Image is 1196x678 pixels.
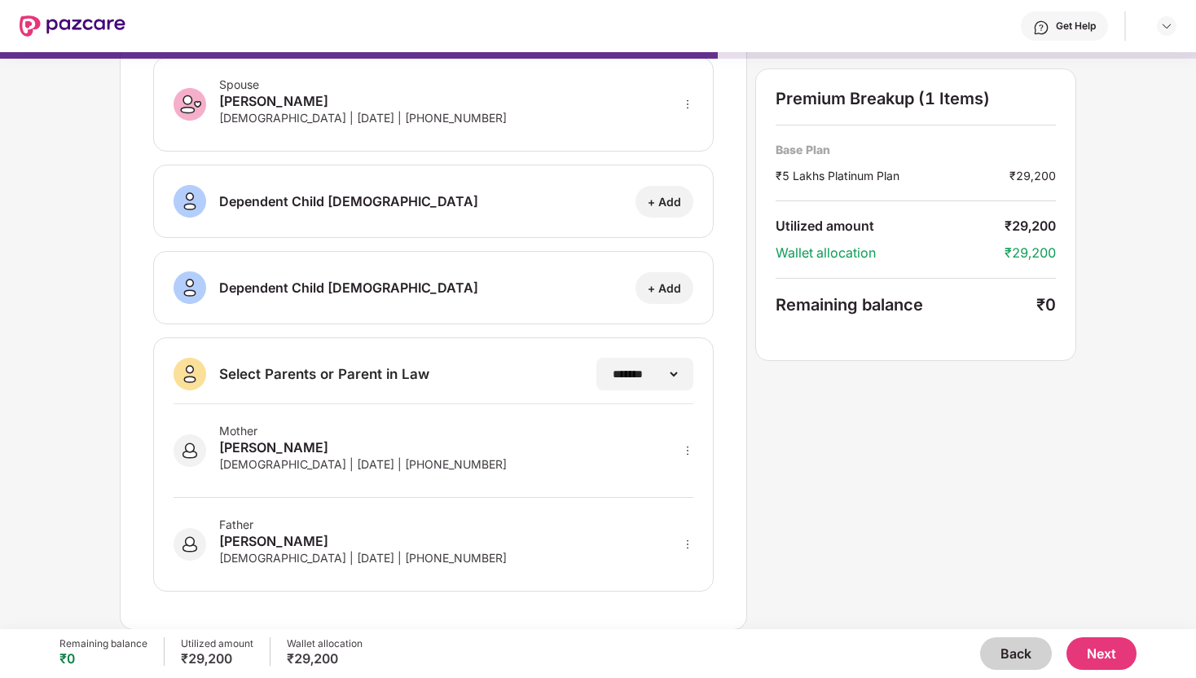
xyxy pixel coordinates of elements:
div: ₹29,200 [1005,218,1056,235]
div: ₹0 [59,650,147,667]
img: svg+xml;base64,PHN2ZyB3aWR0aD0iNDAiIGhlaWdodD0iNDAiIHZpZXdCb3g9IjAgMCA0MCA0MCIgZmlsbD0ibm9uZSIgeG... [174,434,206,467]
div: [DEMOGRAPHIC_DATA] | [DATE] | [PHONE_NUMBER] [219,111,507,125]
div: Utilized amount [776,218,1005,235]
div: Select Parents or Parent in Law [219,365,429,383]
img: svg+xml;base64,PHN2ZyB3aWR0aD0iNDAiIGhlaWdodD0iNDAiIHZpZXdCb3g9IjAgMCA0MCA0MCIgZmlsbD0ibm9uZSIgeG... [174,358,206,390]
div: [DEMOGRAPHIC_DATA] | [DATE] | [PHONE_NUMBER] [219,457,507,471]
div: Wallet allocation [776,244,1005,262]
div: ₹0 [1036,295,1056,315]
img: svg+xml;base64,PHN2ZyB3aWR0aD0iNDAiIGhlaWdodD0iNDAiIHZpZXdCb3g9IjAgMCA0MCA0MCIgZmlsbD0ibm9uZSIgeG... [174,185,206,218]
button: Next [1066,637,1137,670]
button: Back [980,637,1052,670]
img: svg+xml;base64,PHN2ZyB3aWR0aD0iNDAiIGhlaWdodD0iNDAiIHZpZXdCb3g9IjAgMCA0MCA0MCIgZmlsbD0ibm9uZSIgeG... [174,528,206,561]
img: svg+xml;base64,PHN2ZyBpZD0iSGVscC0zMngzMiIgeG1sbnM9Imh0dHA6Ly93d3cudzMub3JnLzIwMDAvc3ZnIiB3aWR0aD... [1033,20,1049,36]
div: ₹29,200 [181,650,253,667]
div: + Add [648,194,681,209]
div: Remaining balance [59,637,147,650]
img: svg+xml;base64,PHN2ZyB3aWR0aD0iNDAiIGhlaWdodD0iNDAiIHZpZXdCb3g9IjAgMCA0MCA0MCIgZmlsbD0ibm9uZSIgeG... [174,271,206,304]
div: ₹29,200 [1009,167,1056,184]
div: Father [219,517,507,531]
div: [PERSON_NAME] [219,91,507,111]
img: svg+xml;base64,PHN2ZyBpZD0iRHJvcGRvd24tMzJ4MzIiIHhtbG5zPSJodHRwOi8vd3d3LnczLm9yZy8yMDAwL3N2ZyIgd2... [1160,20,1173,33]
div: Base Plan [776,142,1056,157]
div: ₹29,200 [287,650,363,667]
div: Mother [219,424,507,438]
div: Remaining balance [776,295,1036,315]
span: more [682,445,693,456]
span: more [682,99,693,110]
div: + Add [648,280,681,296]
div: [PERSON_NAME] [219,531,507,551]
div: Wallet allocation [287,637,363,650]
img: svg+xml;base64,PHN2ZyB3aWR0aD0iNDAiIGhlaWdodD0iNDAiIHZpZXdCb3g9IjAgMCA0MCA0MCIgZmlsbD0ibm9uZSIgeG... [174,88,206,121]
div: Utilized amount [181,637,253,650]
div: ₹5 Lakhs Platinum Plan [776,167,1009,184]
div: [DEMOGRAPHIC_DATA] | [DATE] | [PHONE_NUMBER] [219,551,507,565]
div: Dependent Child [DEMOGRAPHIC_DATA] [219,192,478,211]
div: [PERSON_NAME] [219,438,507,457]
div: Dependent Child [DEMOGRAPHIC_DATA] [219,278,478,297]
div: Get Help [1056,20,1096,33]
span: more [682,539,693,550]
img: New Pazcare Logo [20,15,125,37]
div: ₹29,200 [1005,244,1056,262]
div: Spouse [219,77,507,91]
div: Premium Breakup (1 Items) [776,89,1056,108]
